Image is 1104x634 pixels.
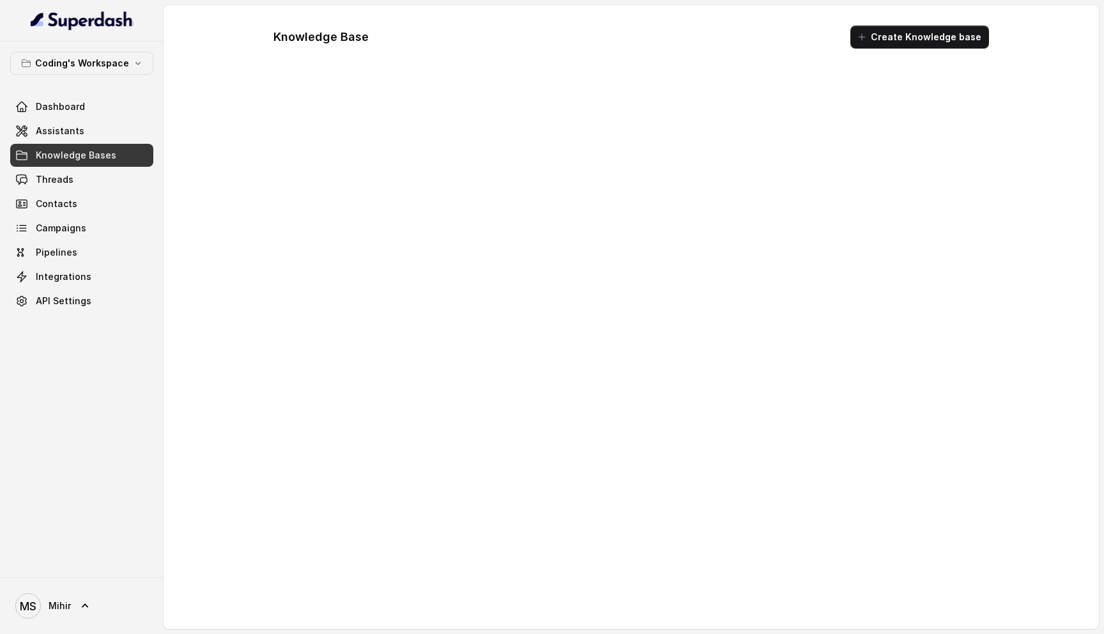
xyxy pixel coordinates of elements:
[36,173,73,186] span: Threads
[36,246,77,259] span: Pipelines
[36,100,85,113] span: Dashboard
[10,588,153,624] a: Mihir
[36,125,84,137] span: Assistants
[10,241,153,264] a: Pipelines
[49,599,71,612] span: Mihir
[36,270,91,283] span: Integrations
[10,120,153,143] a: Assistants
[36,197,77,210] span: Contacts
[10,290,153,313] a: API Settings
[10,144,153,167] a: Knowledge Bases
[10,52,153,75] button: Coding's Workspace
[20,599,36,613] text: MS
[10,217,153,240] a: Campaigns
[850,26,989,49] button: Create Knowledge base
[36,149,116,162] span: Knowledge Bases
[35,56,129,71] p: Coding's Workspace
[273,27,369,47] h1: Knowledge Base
[36,222,86,235] span: Campaigns
[10,95,153,118] a: Dashboard
[31,10,134,31] img: light.svg
[10,265,153,288] a: Integrations
[36,295,91,307] span: API Settings
[10,168,153,191] a: Threads
[10,192,153,215] a: Contacts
